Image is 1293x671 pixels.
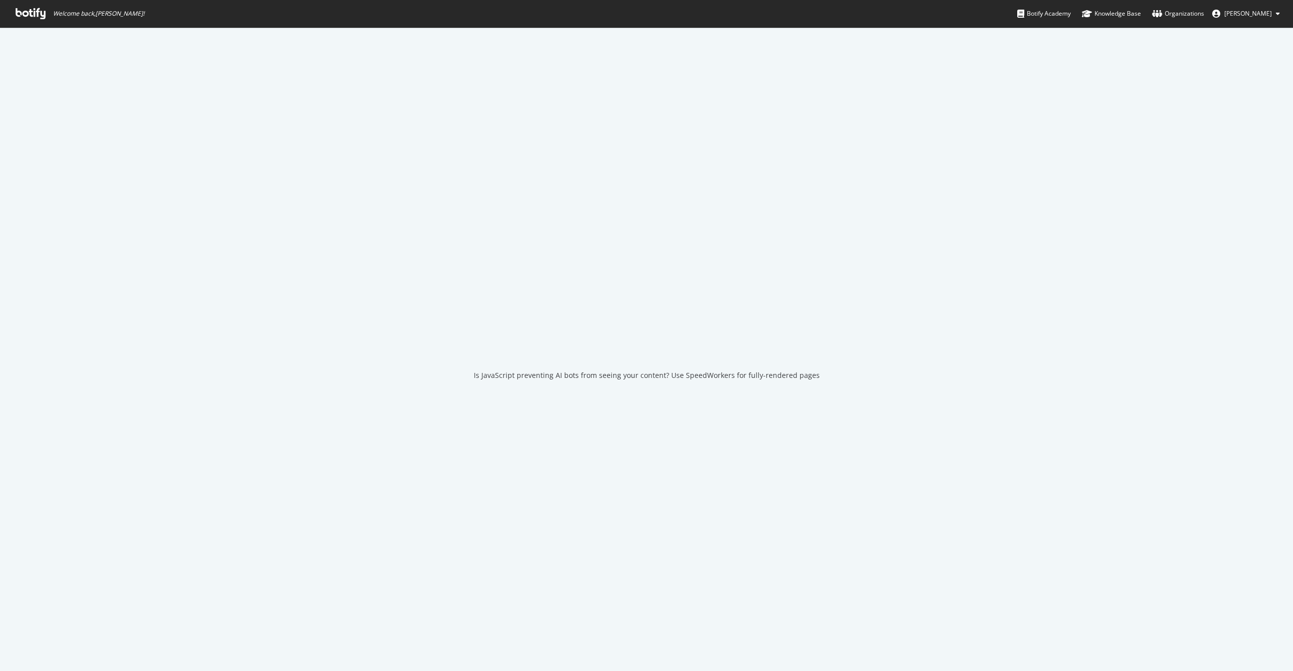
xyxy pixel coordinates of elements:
[1224,9,1272,18] span: Osman Khan
[610,318,683,354] div: animation
[1017,9,1071,19] div: Botify Academy
[1204,6,1288,22] button: [PERSON_NAME]
[1082,9,1141,19] div: Knowledge Base
[474,370,820,380] div: Is JavaScript preventing AI bots from seeing your content? Use SpeedWorkers for fully-rendered pages
[1152,9,1204,19] div: Organizations
[53,10,144,18] span: Welcome back, [PERSON_NAME] !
